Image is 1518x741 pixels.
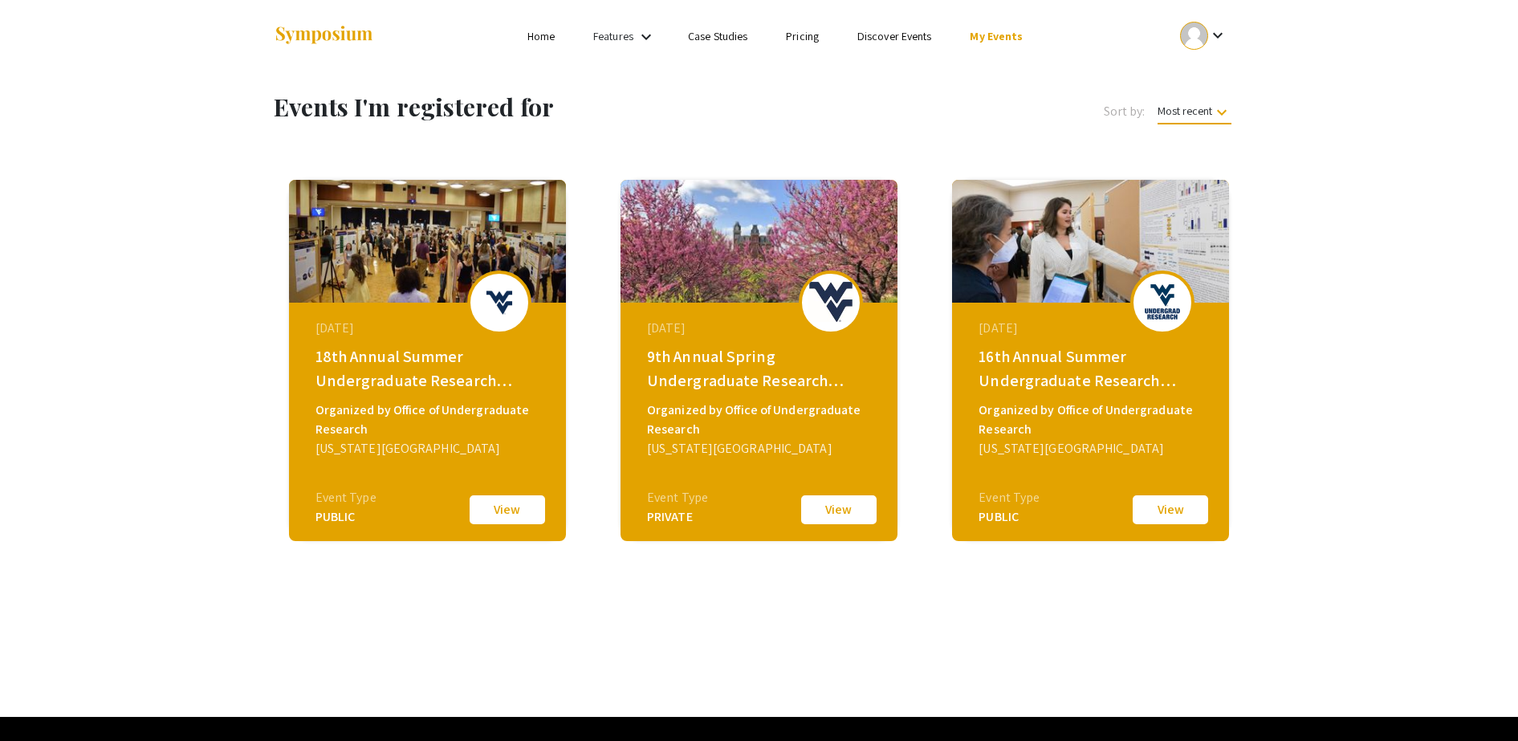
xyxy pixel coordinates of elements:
[647,488,708,507] div: Event Type
[799,493,879,527] button: View
[970,29,1023,43] a: My Events
[527,29,555,43] a: Home
[274,25,374,47] img: Symposium by ForagerOne
[1163,18,1244,54] button: Expand account dropdown
[1104,102,1146,121] span: Sort by:
[647,401,875,439] div: Organized by Office of Undergraduate Research
[952,180,1229,303] img: 16th-summer-undergraduate-research-symposium_eventCoverPhoto_61528e__thumb.jpg
[12,669,68,729] iframe: Chat
[475,289,523,316] img: 18th-summer-undergraduate-research-symposium_eventLogo_bc9db7_.png
[647,344,875,393] div: 9th Annual Spring Undergraduate Research Symposium
[979,319,1207,338] div: [DATE]
[315,507,376,527] div: PUBLIC
[315,319,543,338] div: [DATE]
[274,92,830,121] h1: Events I'm registered for
[1212,103,1231,122] mat-icon: keyboard_arrow_down
[857,29,932,43] a: Discover Events
[647,507,708,527] div: PRIVATE
[637,27,656,47] mat-icon: Expand Features list
[688,29,747,43] a: Case Studies
[647,439,875,458] div: [US_STATE][GEOGRAPHIC_DATA]
[979,507,1040,527] div: PUBLIC
[1208,26,1227,45] mat-icon: Expand account dropdown
[1158,104,1231,124] span: Most recent
[786,29,819,43] a: Pricing
[979,439,1207,458] div: [US_STATE][GEOGRAPHIC_DATA]
[315,488,376,507] div: Event Type
[315,344,543,393] div: 18th Annual Summer Undergraduate Research Symposium!
[593,29,633,43] a: Features
[647,319,875,338] div: [DATE]
[315,401,543,439] div: Organized by Office of Undergraduate Research
[467,493,547,527] button: View
[315,439,543,458] div: [US_STATE][GEOGRAPHIC_DATA]
[621,180,897,303] img: 9th-annual-spring-undergraduate-research-symposium_eventCoverPhoto_a34ee9__thumb.jpg
[979,488,1040,507] div: Event Type
[979,344,1207,393] div: 16th Annual Summer Undergraduate Research Symposium
[1145,96,1244,125] button: Most recent
[807,282,855,322] img: 9th-annual-spring-undergraduate-research-symposium_eventLogo_d92aaa_.jpg
[979,401,1207,439] div: Organized by Office of Undergraduate Research
[1138,282,1186,322] img: 16th-summer-undergraduate-research-symposium_eventLogo_9a0608_.png
[1130,493,1211,527] button: View
[289,180,566,303] img: 18th-summer-undergraduate-research-symposium_eventCoverPhoto_ac8e52__thumb.jpg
